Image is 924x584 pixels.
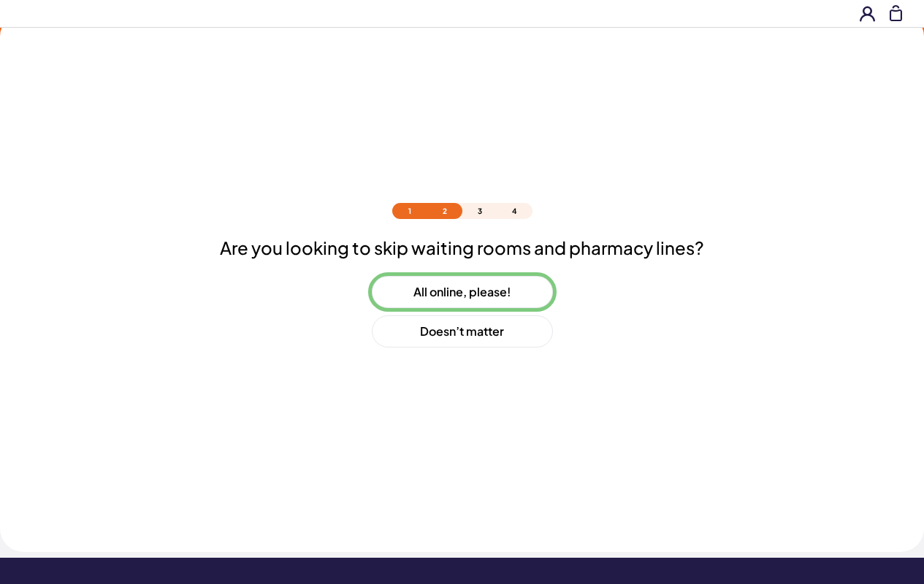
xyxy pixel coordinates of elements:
[372,315,553,347] button: Doesn’t matter
[392,203,427,219] li: 1
[462,203,497,219] li: 3
[497,203,532,219] li: 4
[372,276,553,308] button: All online, please!
[220,237,704,258] h2: Are you looking to skip waiting rooms and pharmacy lines?
[427,203,462,219] li: 2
